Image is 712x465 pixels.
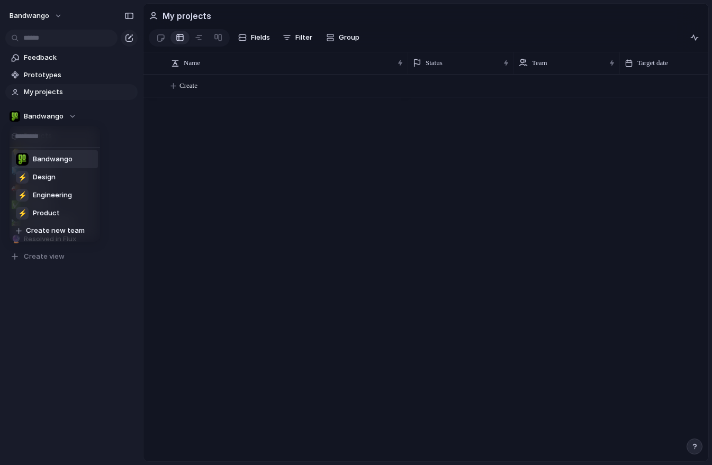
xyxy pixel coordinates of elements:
[16,189,29,202] div: ⚡
[16,207,29,220] div: ⚡
[33,154,73,165] span: Bandwango
[26,225,85,236] span: Create new team
[16,171,29,184] div: ⚡
[33,172,56,183] span: Design
[33,208,60,218] span: Product
[33,190,72,200] span: Engineering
